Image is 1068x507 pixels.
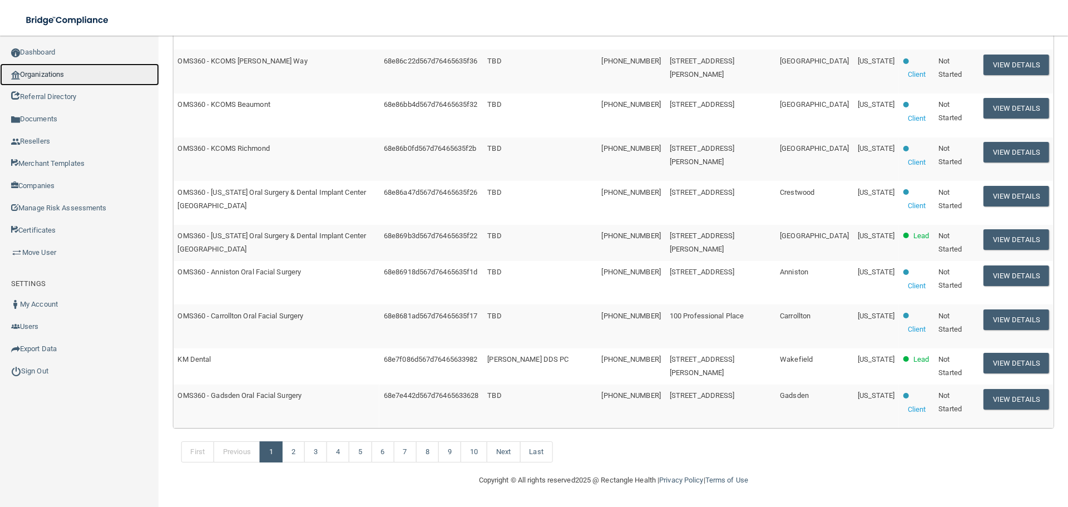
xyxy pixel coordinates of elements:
p: Client [908,199,926,213]
span: [US_STATE] [858,188,894,196]
span: TBD [487,57,501,65]
span: [STREET_ADDRESS] [670,268,735,276]
a: 8 [416,441,439,462]
button: View Details [983,186,1049,206]
img: briefcase.64adab9b.png [11,247,22,258]
span: [US_STATE] [858,144,894,152]
span: [GEOGRAPHIC_DATA] [780,57,849,65]
p: Client [908,156,926,169]
span: TBD [487,232,501,240]
span: TBD [487,144,501,152]
span: [PERSON_NAME] DDS PC [487,355,568,363]
span: [STREET_ADDRESS] [670,391,735,400]
a: 4 [327,441,349,462]
span: [US_STATE] [858,355,894,363]
span: [US_STATE] [858,268,894,276]
span: TBD [487,100,501,109]
a: Previous [214,441,260,462]
p: Client [908,323,926,336]
a: First [181,441,214,462]
span: [US_STATE] [858,232,894,240]
span: Carrollton [780,312,810,320]
span: [STREET_ADDRESS][PERSON_NAME] [670,57,735,78]
span: Anniston [780,268,808,276]
span: [GEOGRAPHIC_DATA] [780,144,849,152]
span: [US_STATE] [858,391,894,400]
span: 100 Professional Place [670,312,744,320]
p: Client [908,403,926,416]
span: 68e8681ad567d76465635f17 [384,312,477,320]
button: View Details [983,309,1049,330]
span: Not Started [938,100,962,122]
span: Gadsden [780,391,809,400]
a: Terms of Use [705,476,748,484]
a: 10 [461,441,487,462]
span: [PHONE_NUMBER] [601,232,660,240]
span: Not Started [938,57,962,78]
span: OMS360 - [US_STATE] Oral Surgery & Dental Implant Center [GEOGRAPHIC_DATA] [177,188,366,210]
img: icon-documents.8dae5593.png [11,115,20,124]
span: [STREET_ADDRESS][PERSON_NAME] [670,355,735,377]
span: [US_STATE] [858,57,894,65]
span: [GEOGRAPHIC_DATA] [780,100,849,109]
span: 68e86bb4d567d76465635f32 [384,100,477,109]
span: Wakefield [780,355,813,363]
button: View Details [983,142,1049,163]
span: Not Started [938,232,962,253]
span: 68e86918d567d76465635f1d [384,268,477,276]
span: [PHONE_NUMBER] [601,188,660,196]
span: TBD [487,391,501,400]
img: bridge_compliance_login_screen.278c3ca4.svg [17,9,119,32]
span: TBD [487,188,501,196]
span: KM Dental [177,355,211,363]
a: 3 [304,441,327,462]
span: OMS360 - Anniston Oral Facial Surgery [177,268,301,276]
a: 7 [393,441,416,462]
span: [STREET_ADDRESS][PERSON_NAME] [670,144,735,166]
button: View Details [983,98,1049,119]
img: icon-export.b9366987.png [11,344,20,353]
img: organization-icon.f8decf85.png [11,71,20,80]
span: [PHONE_NUMBER] [601,312,660,320]
button: View Details [983,55,1049,75]
span: 68e7f086d567d76465633982 [384,355,477,363]
img: icon-users.e205127d.png [11,322,20,331]
button: View Details [983,389,1049,410]
p: Client [908,68,926,81]
img: ic_user_dark.df1a06c3.png [11,300,20,309]
button: View Details [983,265,1049,286]
img: ic_dashboard_dark.d01f4a41.png [11,48,20,57]
span: OMS360 - KCOMS [PERSON_NAME] Way [177,57,307,65]
span: [PHONE_NUMBER] [601,100,660,109]
div: Copyright © All rights reserved 2025 @ Rectangle Health | | [411,462,817,498]
span: [US_STATE] [858,312,894,320]
a: 5 [349,441,372,462]
span: [STREET_ADDRESS] [670,188,735,196]
a: 1 [260,441,283,462]
span: Not Started [938,144,962,166]
img: ic_reseller.de258add.png [11,137,20,146]
img: ic_power_dark.7ecde6b1.png [11,366,21,376]
span: Not Started [938,391,962,413]
span: TBD [487,268,501,276]
span: [STREET_ADDRESS] [670,100,735,109]
span: Crestwood [780,188,814,196]
span: OMS360 - Gadsden Oral Facial Surgery [177,391,301,400]
p: Client [908,279,926,293]
span: Not Started [938,188,962,210]
a: Last [520,441,552,462]
span: Not Started [938,268,962,289]
a: 2 [282,441,305,462]
span: OMS360 - Carrollton Oral Facial Surgery [177,312,303,320]
span: 68e7e442d567d76465633628 [384,391,478,400]
p: Lead [913,229,929,243]
a: Privacy Policy [659,476,703,484]
button: View Details [983,229,1049,250]
span: 68e86c22d567d76465635f36 [384,57,477,65]
span: Not Started [938,312,962,333]
p: Client [908,112,926,125]
span: [STREET_ADDRESS][PERSON_NAME] [670,232,735,253]
span: [PHONE_NUMBER] [601,57,660,65]
span: OMS360 - KCOMS Beaumont [177,100,270,109]
span: 68e869b3d567d76465635f22 [384,232,477,240]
